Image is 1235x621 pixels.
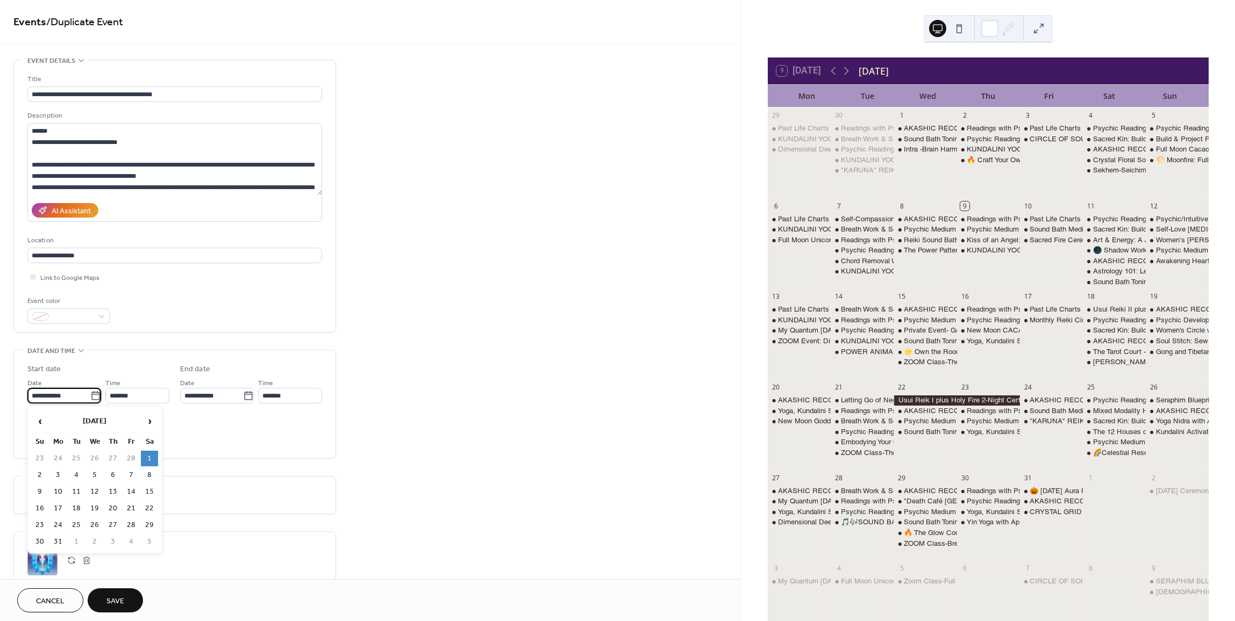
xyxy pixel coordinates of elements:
div: Breath Work & Sound Bath Meditation with Karen [831,305,894,314]
div: Psychic Readings Floor Day with Gayla!! [957,315,1020,325]
div: 22 [897,383,906,392]
div: Women’s Circle with Noella [1146,326,1209,335]
span: Time [105,378,120,389]
div: AKASHIC RECORDS READING with Valeri (& Other Psychic Services) [894,124,956,133]
div: Psychic Readings Floor Day with [PERSON_NAME]!! [841,245,1012,255]
div: AKASHIC RECORDS READING with Valeri (& Other Psychic Services) [894,214,956,224]
div: Dimensional Deep Dive with the Council -CHANNELING with Karen [768,145,831,154]
div: Monthly Reiki Circle and Meditation [1020,315,1083,325]
div: Reiki Sound Bath with [PERSON_NAME] [904,235,1036,245]
div: 11 [1086,201,1095,211]
div: 6 [772,201,781,211]
div: AKASHIC RECORDS READING with Valeri (& Other Psychic Services) [1083,256,1146,266]
div: 24 [1023,383,1032,392]
th: Su [31,434,48,450]
div: Dimensional Deep Dive with the Council -CHANNELING with [PERSON_NAME] [778,145,1034,154]
div: Readings with Psychic Medium [PERSON_NAME] [967,214,1127,224]
div: Embodying Your Own Energy Mediation with Valeri [831,437,894,447]
div: Mon [776,85,837,107]
div: 7 [834,201,844,211]
div: 🌟 Own the Room Curated Presence & Influence with [PERSON_NAME][DOMAIN_NAME] [904,347,1193,357]
div: Psychic Readings Floor Day with Gayla!! [831,145,894,154]
div: Sound Bath Meditation! with Kelli [1020,225,1083,234]
div: Monthly Reiki Circle and Meditation [1030,315,1141,325]
div: AKASHIC RECORDS READING with [PERSON_NAME] (& Other Psychic Services) [778,395,1049,405]
div: Sound Bath Toning Meditation with Singing Bowls & Channeled Light Language & Song [904,336,1175,346]
div: Psychic Readings Floor Day with Gayla!! [831,427,894,437]
div: Psychic Readings Floor Day with [PERSON_NAME]!! [841,427,1012,437]
div: Private Event- Garden Room [904,326,994,335]
div: Readings with Psychic Medium Ashley Jodra [957,124,1020,133]
span: Save [106,596,124,607]
div: Sat [1079,85,1140,107]
div: Sun [1139,85,1200,107]
div: Sound Bath Toning Meditation with Singing Bowls & Channeled Light Language & Song [1083,277,1146,287]
div: Kundalini Activation with Noella [1146,427,1209,437]
div: 14 [834,292,844,301]
div: Location [27,235,320,246]
div: Psychic Readings Floor Day with Gayla!! [831,245,894,255]
div: Soul Stitch: Sewing Your Spirit Poppet with Elowynn [1146,336,1209,346]
div: KUNDALINI YOGA [778,225,838,234]
div: My Quantum Ascension- Raising your Consciousness- 3-Day Workshop with Rose [768,326,831,335]
div: Readings with Psychic Medium Ashley Jodra [831,406,894,416]
div: Psychic Medium Floor Day with [DEMOGRAPHIC_DATA] [904,315,1086,325]
div: The Tarot Court - Getting to know the Royals with Leeza (Garden Room) [1083,347,1146,357]
div: ZOOM Class-The New Moon Portal with Noella [831,448,894,458]
td: 23 [31,451,48,466]
div: Sound Bath Meditation! with [PERSON_NAME] [1030,406,1180,416]
div: 3 [1023,111,1032,120]
div: Psychic Medium Floor Day with Crista [894,225,956,234]
div: Psychic Readings Floor Day with Gayla!! [1083,315,1146,325]
button: Save [88,588,143,612]
div: Mixed Modality Healing Circle with Valeri & June [1083,406,1146,416]
div: Fri [1018,85,1079,107]
div: Yoga, Kundalini Sacred Flow ✨ [768,406,831,416]
div: Wed [897,85,958,107]
th: Tu [68,434,85,450]
span: Event details [27,55,75,67]
div: Private Event- Garden Room [894,326,956,335]
th: Mo [49,434,67,450]
div: My Quantum [DATE]- Raising your Consciousness- 3-Day Workshop with [PERSON_NAME] [778,326,1069,335]
div: Gong and Tibetan Sound Bowls Bath: Heart Chakra Cleanse [1146,347,1209,357]
div: The Power Pattern Change Minds with One Sentence with [PERSON_NAME] [904,245,1147,255]
div: Letting Go of Negativity Group Repatterning on Zoom [831,395,894,405]
div: Past Life Charts or Oracle Readings with [PERSON_NAME] [778,305,968,314]
div: "KARUNA" REIKI DRUMMING CIRCLE and Chants with [MEDICAL_DATA] with [PERSON_NAME] [841,165,1159,175]
div: KUNDALINI YOGA [831,266,894,276]
div: Readings with Psychic Medium [PERSON_NAME] [841,315,1002,325]
th: Th [104,434,122,450]
div: New Moon CACAO Ceremony & Drumming Circle with [PERSON_NAME] [967,326,1202,335]
div: Astrology 101: Learning Your Sun Sign with Leeza [1083,266,1146,276]
div: Past Life Charts or Oracle Readings with [PERSON_NAME] [778,214,968,224]
div: Psychic Readings Floor Day with Gayla!! [1083,395,1146,405]
div: Yoga, Kundalini Sacred Flow ✨ [778,406,878,416]
div: Sacred Kin: Building Ancestral Veneration Workshop with Elowynn [1083,416,1146,426]
div: Psychic Medium Floor Day with Crista [894,315,956,325]
div: Readings with Psychic Medium [PERSON_NAME] [841,406,1002,416]
div: 21 [834,383,844,392]
td: 1 [141,451,158,466]
div: New Moon Goddess Activation Meditation With Goddess Nyx : with [PERSON_NAME] [778,416,1051,426]
div: Sacred Kin: Building Ancestral Veneration Workshop with Elowynn [1083,225,1146,234]
div: Breath Work & Sound Bath Meditation with [PERSON_NAME] [841,416,1036,426]
div: Tue [837,85,898,107]
div: CIRCLE OF SOUND [1020,134,1083,144]
div: "KARUNA" REIKI DRUMMING CIRCLE and Chants with Holy Fire with Debbie [1020,416,1083,426]
div: AKASHIC RECORDS READING with Valeri (& Other Psychic Services) [1146,406,1209,416]
div: Letting Go of Negativity Group Repatterning on Zoom [841,395,1008,405]
div: Past Life Charts or Oracle Readings with [PERSON_NAME] [1030,305,1220,314]
div: Psychic Medium Floor Day with [DEMOGRAPHIC_DATA] [967,416,1148,426]
div: ZOOM Class-The New Moon Portal with [PERSON_NAME] [841,448,1030,458]
th: We [86,434,103,450]
div: 2 [960,111,969,120]
div: Breath Work & Sound Bath Meditation with Karen [831,416,894,426]
div: Seraphim Blueprint Level 3 with Sean [1146,395,1209,405]
div: Readings with Psychic Medium [PERSON_NAME] [967,124,1127,133]
div: Full Moon Unicorn Reiki Circle with Leeza [768,235,831,245]
div: Kiss of an Angel: Archangel Tzaphkiel Meditation Experience with [PERSON_NAME] [967,235,1233,245]
div: Reiki Sound Bath with Noella [894,235,956,245]
a: Events [13,12,46,33]
div: Past Life Charts or Oracle Readings with April Azzolino [768,305,831,314]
